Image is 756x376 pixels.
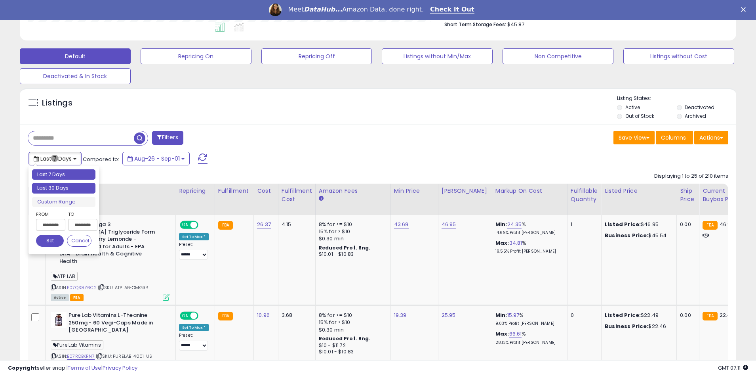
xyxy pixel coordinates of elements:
[319,195,324,202] small: Amazon Fees.
[442,221,456,228] a: 46.95
[20,48,131,64] button: Default
[257,311,270,319] a: 10.96
[720,311,734,319] span: 22.49
[8,364,37,372] strong: Copyright
[282,187,312,203] div: Fulfillment Cost
[288,6,424,13] div: Meet Amazon Data, done right.
[181,313,190,319] span: ON
[605,221,641,228] b: Listed Price:
[70,294,84,301] span: FBA
[495,330,561,345] div: %
[382,48,493,64] button: Listings without Min/Max
[605,221,670,228] div: $46.95
[49,187,172,195] div: Title
[51,272,78,281] span: ATP LAB
[68,364,101,372] a: Terms of Use
[507,221,522,228] a: 24.35
[656,131,693,144] button: Columns
[703,187,743,203] div: Current Buybox Price
[68,210,91,218] label: To
[654,173,728,180] div: Displaying 1 to 25 of 210 items
[122,152,190,165] button: Aug-26 - Sep-01
[319,244,371,251] b: Reduced Prof. Rng.
[605,323,670,330] div: $22.46
[625,113,654,119] label: Out of Stock
[509,239,522,247] a: 34.81
[98,284,148,291] span: | SKU: ATPLAB-OMG3R
[507,21,524,28] span: $45.87
[495,239,509,247] b: Max:
[218,187,250,195] div: Fulfillment
[59,221,156,267] b: ATP LAB - Omega 3 [MEDICAL_DATA] Triglyceride Form 200ml Raspberry Lemonde - Omega 3 Liquid for A...
[495,312,561,326] div: %
[32,169,95,180] li: Last 7 Days
[304,6,342,13] i: DataHub...
[605,312,670,319] div: $22.49
[680,221,693,228] div: 0.00
[623,48,734,64] button: Listings without Cost
[617,95,736,102] p: Listing States:
[36,210,64,218] label: From
[179,187,211,195] div: Repricing
[51,221,169,300] div: ASIN:
[319,326,385,334] div: $0.30 min
[495,230,561,236] p: 14.69% Profit [PERSON_NAME]
[42,98,72,109] h5: Listings
[680,312,693,319] div: 0.00
[685,113,706,119] label: Archived
[51,294,69,301] span: All listings currently available for purchase on Amazon
[36,235,64,247] button: Set
[495,311,507,319] b: Min:
[605,232,648,239] b: Business Price:
[394,221,409,228] a: 43.69
[32,197,95,207] li: Custom Range
[430,6,474,14] a: Check It Out
[694,131,728,144] button: Actions
[319,312,385,319] div: 8% for <= $10
[495,221,561,236] div: %
[661,134,686,142] span: Columns
[257,221,271,228] a: 26.37
[181,222,190,228] span: ON
[509,330,522,338] a: 66.61
[492,184,567,215] th: The percentage added to the cost of goods (COGS) that forms the calculator for Min & Max prices.
[261,48,372,64] button: Repricing Off
[394,311,407,319] a: 19.39
[503,48,613,64] button: Non Competitive
[605,311,641,319] b: Listed Price:
[83,155,119,163] span: Compared to:
[319,221,385,228] div: 8% for <= $10
[495,321,561,326] p: 9.03% Profit [PERSON_NAME]
[495,187,564,195] div: Markup on Cost
[495,221,507,228] b: Min:
[625,104,640,111] label: Active
[40,155,72,163] span: Last 7 Days
[613,131,655,144] button: Save View
[282,221,309,228] div: 4.15
[197,313,210,319] span: OFF
[718,364,748,372] span: 2025-09-9 07:11 GMT
[179,233,209,240] div: Set To Max *
[141,48,251,64] button: Repricing On
[32,183,95,194] li: Last 30 Days
[605,322,648,330] b: Business Price:
[218,221,233,230] small: FBA
[495,330,509,338] b: Max:
[605,187,673,195] div: Listed Price
[67,235,91,247] button: Cancel
[197,222,210,228] span: OFF
[29,152,82,165] button: Last 7 Days
[282,312,309,319] div: 3.68
[495,340,561,345] p: 28.13% Profit [PERSON_NAME]
[507,311,520,319] a: 15.97
[571,187,598,203] div: Fulfillable Quantity
[179,324,209,331] div: Set To Max *
[51,312,169,368] div: ASIN:
[319,228,385,235] div: 15% for > $10
[103,364,137,372] a: Privacy Policy
[51,340,103,349] span: Pure Lab Vitamins
[680,187,696,203] div: Ship Price
[319,319,385,326] div: 15% for > $10
[741,7,749,12] div: Close
[319,235,385,242] div: $0.30 min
